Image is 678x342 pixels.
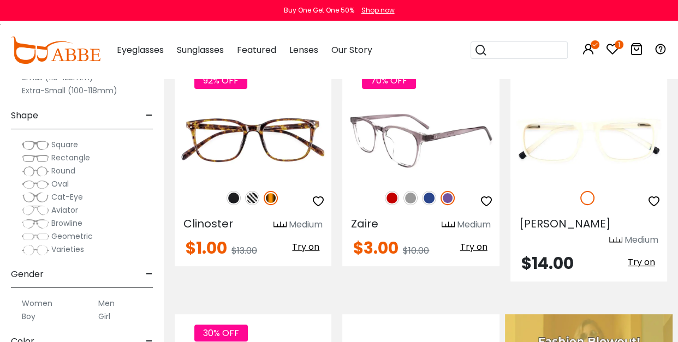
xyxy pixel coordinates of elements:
[22,297,52,310] label: Women
[289,44,318,56] span: Lenses
[519,216,611,231] span: [PERSON_NAME]
[22,84,117,97] label: Extra-Small (100-118mm)
[183,216,233,231] span: Clinoster
[22,166,49,177] img: Round.png
[292,241,319,253] span: Try on
[521,251,574,275] span: $14.00
[22,179,49,190] img: Oval.png
[231,244,257,257] span: $13.00
[51,205,78,215] span: Aviator
[342,101,499,179] img: Purple Zaire - TR ,Universal Bridge Fit
[51,165,75,176] span: Round
[51,178,69,189] span: Oval
[331,44,372,56] span: Our Story
[356,5,395,15] a: Shop now
[237,44,276,56] span: Featured
[441,191,455,205] img: Purple
[98,310,110,323] label: Girl
[22,140,49,151] img: Square.png
[422,191,436,205] img: Blue
[22,244,49,256] img: Varieties.png
[22,218,49,229] img: Browline.png
[403,191,418,205] img: Gray
[289,240,323,254] button: Try on
[177,44,224,56] span: Sunglasses
[615,40,623,49] i: 1
[194,325,248,341] span: 30% OFF
[457,218,491,231] div: Medium
[362,72,416,89] span: 70% OFF
[11,37,100,64] img: abbeglasses.com
[606,45,619,57] a: 1
[442,221,455,229] img: size ruler
[22,153,49,164] img: Rectangle.png
[245,191,259,205] img: Pattern
[51,231,93,242] span: Geometric
[273,221,287,229] img: size ruler
[51,152,90,163] span: Rectangle
[146,261,153,287] span: -
[22,310,35,323] label: Boy
[353,236,399,260] span: $3.00
[227,191,241,205] img: Matte Black
[11,261,44,287] span: Gender
[22,205,49,216] img: Aviator.png
[625,233,658,247] div: Medium
[146,103,153,129] span: -
[460,241,487,253] span: Try on
[289,218,323,231] div: Medium
[22,231,49,242] img: Geometric.png
[361,5,395,15] div: Shop now
[51,139,78,150] span: Square
[98,297,115,310] label: Men
[51,218,82,229] span: Browline
[385,191,399,205] img: Red
[351,216,378,231] span: Zaire
[609,236,622,244] img: size ruler
[11,103,38,129] span: Shape
[510,101,667,179] img: White McIntosh - Acetate ,Light Weight
[264,191,278,205] img: Tortoise
[403,244,429,257] span: $10.00
[186,236,227,260] span: $1.00
[22,192,49,203] img: Cat-Eye.png
[117,44,164,56] span: Eyeglasses
[175,101,331,179] img: Tortoise Clinoster - Plastic ,Universal Bridge Fit
[194,72,247,89] span: 92% OFF
[284,5,354,15] div: Buy One Get One 50%
[628,256,655,268] span: Try on
[580,191,594,205] img: White
[457,240,491,254] button: Try on
[51,244,84,255] span: Varieties
[625,255,658,269] button: Try on
[51,191,83,202] span: Cat-Eye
